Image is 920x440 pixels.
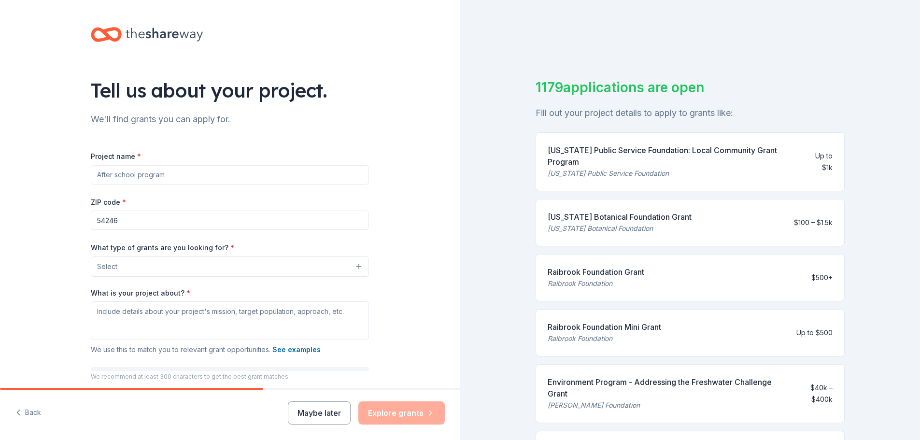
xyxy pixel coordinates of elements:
div: Fill out your project details to apply to grants like: [536,105,845,121]
div: Up to $500 [796,327,833,339]
span: Select [97,261,117,272]
button: Back [15,403,41,423]
input: 12345 (U.S. only) [91,211,369,230]
label: What type of grants are you looking for? [91,243,234,253]
div: $100 – $1.5k [794,217,833,228]
div: Raibrook Foundation [548,333,661,344]
div: Raibrook Foundation Mini Grant [548,321,661,333]
div: Tell us about your project. [91,77,369,104]
span: We use this to match you to relevant grant opportunities. [91,345,321,354]
div: Raibrook Foundation [548,278,644,289]
div: $40k – $400k [789,382,832,405]
label: What is your project about? [91,288,190,298]
button: Select [91,256,369,277]
label: ZIP code [91,198,126,207]
div: [US_STATE] Public Service Foundation [548,168,796,179]
div: [US_STATE] Botanical Foundation Grant [548,211,692,223]
p: We recommend at least 300 characters to get the best grant matches. [91,373,369,381]
div: Environment Program - Addressing the Freshwater Challenge Grant [548,376,782,399]
div: [PERSON_NAME] Foundation [548,399,782,411]
div: We'll find grants you can apply for. [91,112,369,127]
button: Maybe later [288,401,351,425]
div: [US_STATE] Botanical Foundation [548,223,692,234]
div: [US_STATE] Public Service Foundation: Local Community Grant Program [548,144,796,168]
button: See examples [272,344,321,355]
input: After school program [91,165,369,185]
div: $500+ [811,272,833,284]
div: 1179 applications are open [536,77,845,98]
div: Raibrook Foundation Grant [548,266,644,278]
div: Up to $1k [804,150,833,173]
label: Project name [91,152,141,161]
